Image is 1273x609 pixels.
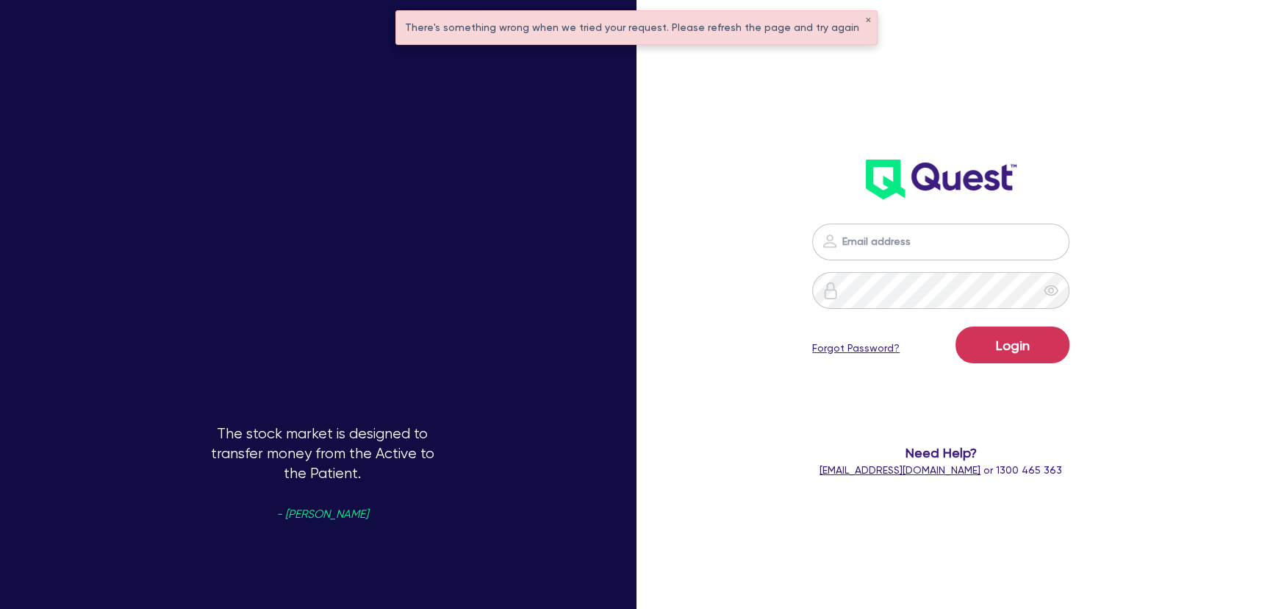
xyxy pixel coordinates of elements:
[396,11,877,44] div: There's something wrong when we tried your request. Please refresh the page and try again
[821,232,839,250] img: icon-password
[866,160,1016,199] img: wH2k97JdezQIQAAAABJRU5ErkJggg==
[772,443,1109,463] span: Need Help?
[276,509,368,520] span: - [PERSON_NAME]
[1044,283,1058,298] span: eye
[812,224,1069,260] input: Email address
[820,464,1062,476] span: or 1300 465 363
[865,17,871,24] button: ✕
[812,341,900,356] a: Forgot Password?
[822,282,839,299] img: icon-password
[955,327,1069,363] button: Login
[820,464,980,476] a: [EMAIL_ADDRESS][DOMAIN_NAME]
